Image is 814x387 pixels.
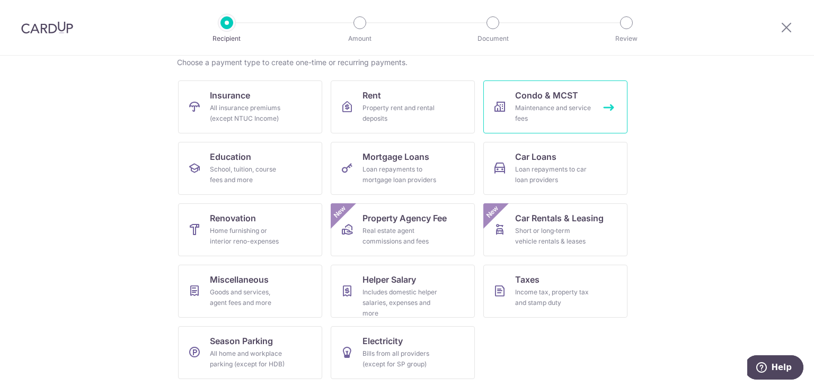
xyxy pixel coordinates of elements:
a: Property Agency FeeReal estate agent commissions and feesNew [331,203,475,256]
a: ElectricityBills from all providers (except for SP group) [331,326,475,379]
a: TaxesIncome tax, property tax and stamp duty [483,265,627,318]
iframe: Opens a widget where you can find more information [747,355,803,382]
div: Home furnishing or interior reno-expenses [210,226,286,247]
span: Mortgage Loans [362,150,429,163]
a: Season ParkingAll home and workplace parking (except for HDB) [178,326,322,379]
a: InsuranceAll insurance premiums (except NTUC Income) [178,80,322,133]
div: School, tuition, course fees and more [210,164,286,185]
a: EducationSchool, tuition, course fees and more [178,142,322,195]
p: Document [454,33,532,44]
span: Rent [362,89,381,102]
span: Property Agency Fee [362,212,447,224]
div: Maintenance and service fees [515,103,591,124]
a: Car Rentals & LeasingShort or long‑term vehicle rentals & leasesNew [483,203,627,256]
a: Helper SalaryIncludes domestic helper salaries, expenses and more [331,265,475,318]
span: Car Loans [515,150,556,163]
a: MiscellaneousGoods and services, agent fees and more [178,265,322,318]
div: Bills from all providers (except for SP group) [362,348,439,370]
p: Recipient [188,33,266,44]
span: Miscellaneous [210,273,269,286]
span: Electricity [362,335,403,347]
a: Car LoansLoan repayments to car loan providers [483,142,627,195]
span: Renovation [210,212,256,224]
div: Income tax, property tax and stamp duty [515,287,591,308]
span: Help [24,7,45,17]
div: Property rent and rental deposits [362,103,439,124]
div: Goods and services, agent fees and more [210,287,286,308]
span: Car Rentals & Leasing [515,212,604,224]
span: Education [210,150,251,163]
img: CardUp [21,21,73,34]
div: Includes domestic helper salaries, expenses and more [362,287,439,319]
a: RenovationHome furnishing or interior reno-expenses [178,203,322,256]
span: Season Parking [210,335,273,347]
span: New [484,203,501,221]
a: Mortgage LoansLoan repayments to mortgage loan providers [331,142,475,195]
span: Insurance [210,89,250,102]
div: Short or long‑term vehicle rentals & leases [515,226,591,247]
span: Taxes [515,273,539,286]
div: All insurance premiums (except NTUC Income) [210,103,286,124]
div: All home and workplace parking (except for HDB) [210,348,286,370]
span: Condo & MCST [515,89,578,102]
span: New [331,203,349,221]
p: Amount [321,33,399,44]
div: Loan repayments to car loan providers [515,164,591,185]
p: Review [587,33,666,44]
div: Real estate agent commissions and fees [362,226,439,247]
a: RentProperty rent and rental deposits [331,80,475,133]
div: Loan repayments to mortgage loan providers [362,164,439,185]
a: Condo & MCSTMaintenance and service fees [483,80,627,133]
span: Helper Salary [362,273,416,286]
div: Choose a payment type to create one-time or recurring payments. [177,57,637,68]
